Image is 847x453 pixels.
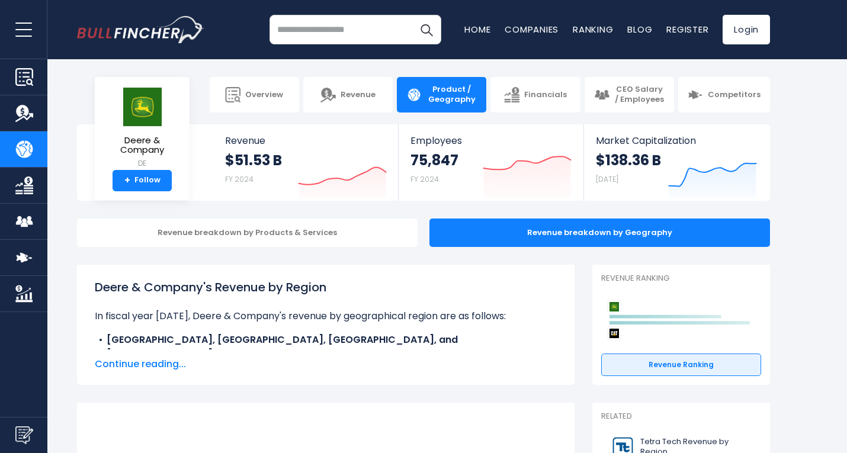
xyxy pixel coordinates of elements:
[666,23,708,36] a: Register
[601,274,761,284] p: Revenue Ranking
[104,86,181,170] a: Deere & Company DE
[464,23,490,36] a: Home
[303,77,393,113] a: Revenue
[225,135,387,146] span: Revenue
[77,16,204,43] img: bullfincher logo
[107,333,458,361] b: [GEOGRAPHIC_DATA], [GEOGRAPHIC_DATA], [GEOGRAPHIC_DATA], and [GEOGRAPHIC_DATA]:
[426,85,477,105] span: Product / Geography
[627,23,652,36] a: Blog
[95,333,557,361] li: $4.36 B
[601,412,761,422] p: Related
[410,174,439,184] small: FY 2024
[584,124,769,201] a: Market Capitalization $138.36 B [DATE]
[607,300,621,314] img: Deere & Company competitors logo
[585,77,674,113] a: CEO Salary / Employees
[397,77,486,113] a: Product / Geography
[225,151,282,169] strong: $51.53 B
[77,219,418,247] div: Revenue breakdown by Products & Services
[95,309,557,323] p: In fiscal year [DATE], Deere & Company's revenue by geographical region are as follows:
[77,16,204,43] a: Go to homepage
[596,151,661,169] strong: $138.36 B
[429,219,770,247] div: Revenue breakdown by Geography
[410,151,458,169] strong: 75,847
[601,354,761,376] a: Revenue Ranking
[614,85,665,105] span: CEO Salary / Employees
[341,90,376,100] span: Revenue
[213,124,399,201] a: Revenue $51.53 B FY 2024
[708,90,761,100] span: Competitors
[225,174,254,184] small: FY 2024
[95,357,557,371] span: Continue reading...
[596,174,618,184] small: [DATE]
[104,136,180,155] span: Deere & Company
[412,15,441,44] button: Search
[245,90,283,100] span: Overview
[95,278,557,296] h1: Deere & Company's Revenue by Region
[113,170,172,191] a: +Follow
[573,23,613,36] a: Ranking
[505,23,559,36] a: Companies
[490,77,580,113] a: Financials
[723,15,770,44] a: Login
[210,77,299,113] a: Overview
[124,175,130,186] strong: +
[596,135,757,146] span: Market Capitalization
[678,77,770,113] a: Competitors
[410,135,571,146] span: Employees
[607,326,621,340] img: Caterpillar competitors logo
[399,124,583,201] a: Employees 75,847 FY 2024
[104,158,180,169] small: DE
[524,90,567,100] span: Financials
